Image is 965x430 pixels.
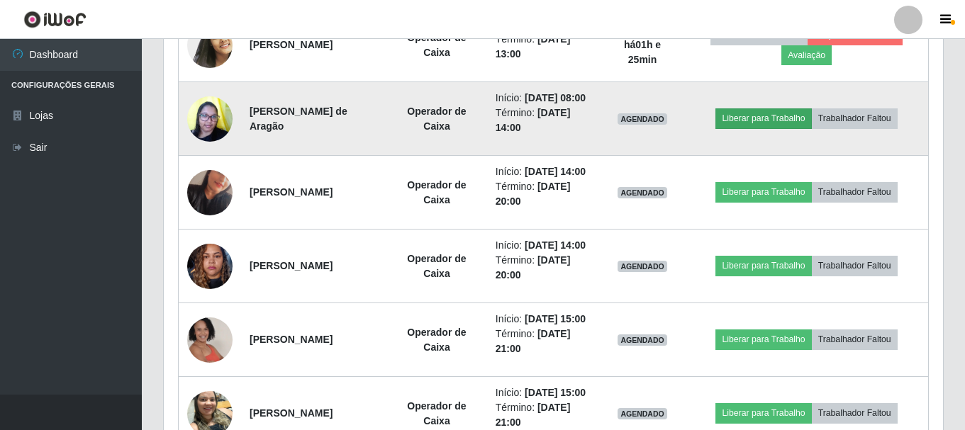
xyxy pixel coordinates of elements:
time: [DATE] 15:00 [525,313,586,324]
span: AGENDADO [618,408,667,419]
strong: [PERSON_NAME] [250,260,333,271]
li: Término: [496,106,591,135]
span: AGENDADO [618,113,667,125]
button: Trabalhador Faltou [812,403,898,423]
img: 1689018111072.jpeg [187,308,233,372]
strong: [PERSON_NAME] [250,334,333,345]
img: 1619005854451.jpeg [187,17,233,74]
img: 1632390182177.jpeg [187,89,233,149]
button: Trabalhador Faltou [812,329,898,349]
span: AGENDADO [618,261,667,272]
li: Início: [496,164,591,179]
button: Trabalhador Faltou [812,182,898,202]
button: Liberar para Trabalho [715,403,811,423]
time: [DATE] 15:00 [525,387,586,398]
img: 1724780126479.jpeg [187,152,233,233]
li: Término: [496,327,591,356]
button: Trabalhador Faltou [812,108,898,128]
span: AGENDADO [618,187,667,198]
time: [DATE] 14:00 [525,166,586,177]
time: [DATE] 08:00 [525,92,586,103]
strong: [PERSON_NAME] [250,186,333,198]
strong: Operador de Caixa [407,327,466,353]
strong: há 01 h e 25 min [624,39,661,65]
button: Avaliação [781,45,832,65]
strong: Operador de Caixa [407,106,466,132]
strong: [PERSON_NAME] [250,407,333,419]
li: Início: [496,91,591,106]
li: Término: [496,253,591,283]
strong: Operador de Caixa [407,179,466,205]
strong: Operador de Caixa [407,253,466,279]
time: [DATE] 14:00 [525,239,586,251]
button: Liberar para Trabalho [715,256,811,276]
button: Liberar para Trabalho [715,182,811,202]
li: Término: [496,32,591,62]
button: Liberar para Trabalho [715,329,811,349]
strong: [PERSON_NAME] de Aragão [250,106,347,132]
button: Trabalhador Faltou [812,256,898,276]
button: Liberar para Trabalho [715,108,811,128]
li: Término: [496,179,591,209]
img: CoreUI Logo [23,11,87,28]
strong: [PERSON_NAME] [250,39,333,50]
li: Início: [496,238,591,253]
li: Término: [496,400,591,430]
span: AGENDADO [618,334,667,346]
li: Início: [496,312,591,327]
li: Início: [496,385,591,400]
strong: Operador de Caixa [407,32,466,58]
img: 1734465947432.jpeg [187,236,233,296]
strong: Operador de Caixa [407,400,466,426]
